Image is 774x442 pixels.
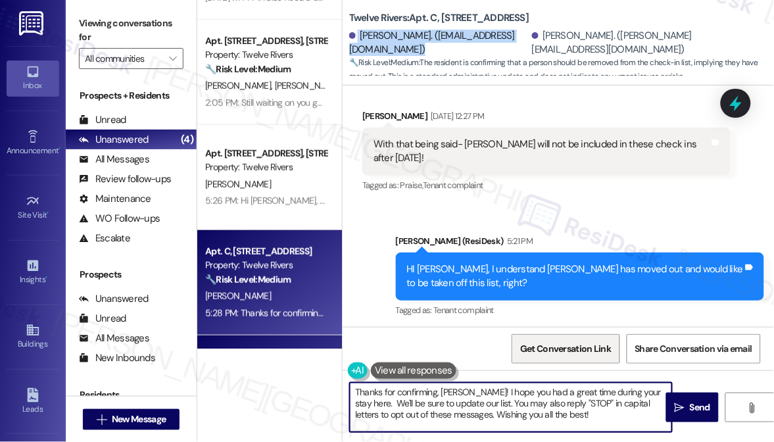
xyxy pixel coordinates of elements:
button: Share Conversation via email [627,334,761,364]
div: New Inbounds [79,351,155,365]
div: Prospects [66,268,197,282]
i:  [675,403,685,413]
a: Site Visit • [7,190,59,226]
div: Apt. [STREET_ADDRESS], [STREET_ADDRESS] [205,34,327,48]
span: Send [690,401,710,414]
button: Send [666,393,719,422]
input: All communities [85,48,162,69]
div: Property: Twelve Rivers [205,258,327,272]
div: Tagged as: [362,176,731,195]
div: Escalate [79,232,130,245]
div: Unread [79,312,126,326]
div: Tagged as: [396,301,764,320]
div: With that being said- [PERSON_NAME] will not be included in these check ins after [DATE]! [374,137,710,166]
label: Viewing conversations for [79,13,183,48]
div: [PERSON_NAME]. ([PERSON_NAME][EMAIL_ADDRESS][DOMAIN_NAME]) [532,29,764,57]
span: [PERSON_NAME] [205,290,271,302]
div: All Messages [79,331,149,345]
div: WO Follow-ups [79,212,160,226]
div: HI [PERSON_NAME], I understand [PERSON_NAME] has moved out and would like to be taken off this li... [407,262,743,291]
button: New Message [83,409,180,430]
div: [PERSON_NAME] (ResiDesk) [396,234,764,253]
a: Buildings [7,319,59,355]
div: Unanswered [79,292,149,306]
div: [DATE] 12:27 PM [428,109,485,123]
div: Residents [66,388,197,402]
div: Maintenance [79,192,151,206]
div: Review follow-ups [79,172,171,186]
img: ResiDesk Logo [19,11,46,36]
span: Get Conversation Link [520,342,611,356]
span: [PERSON_NAME] [205,178,271,190]
span: • [59,144,60,153]
strong: 🔧 Risk Level: Medium [205,63,291,75]
div: All Messages [79,153,149,166]
div: 5:21 PM [504,234,533,248]
span: : The resident is confirming that a person should be removed from the check-in list, implying the... [349,56,774,84]
span: Tenant complaint [423,180,483,191]
span: • [45,273,47,282]
i:  [169,53,176,64]
div: Property: Twelve Rivers [205,160,327,174]
strong: 🔧 Risk Level: Medium [349,57,419,68]
a: Leads [7,384,59,420]
i:  [97,414,107,425]
div: Apt. [STREET_ADDRESS], [STREET_ADDRESS] [205,147,327,160]
i:  [746,403,756,413]
span: New Message [112,412,166,426]
div: Prospects + Residents [66,89,197,103]
div: Apt. C, [STREET_ADDRESS] [205,245,327,258]
a: Insights • [7,255,59,290]
div: [PERSON_NAME]. ([EMAIL_ADDRESS][DOMAIN_NAME]) [349,29,529,57]
div: Property: Twelve Rivers [205,48,327,62]
b: Twelve Rivers: Apt. C, [STREET_ADDRESS] [349,11,529,25]
textarea: To enrich screen reader interactions, please activate Accessibility in Grammarly extension settings [350,383,672,432]
span: Share Conversation via email [635,342,752,356]
span: • [47,209,49,218]
div: Unread [79,113,126,127]
button: Get Conversation Link [512,334,619,364]
span: [PERSON_NAME] [205,80,275,91]
span: Tenant complaint [433,305,494,316]
div: (4) [178,130,197,150]
div: [PERSON_NAME] [362,109,731,128]
span: Praise , [400,180,423,191]
a: Inbox [7,61,59,96]
div: Unanswered [79,133,149,147]
span: [PERSON_NAME] [275,80,345,91]
strong: 🔧 Risk Level: Medium [205,274,291,285]
div: 2:05 PM: Still waiting on you guys to get this door weatherstripping addressed [205,97,502,109]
